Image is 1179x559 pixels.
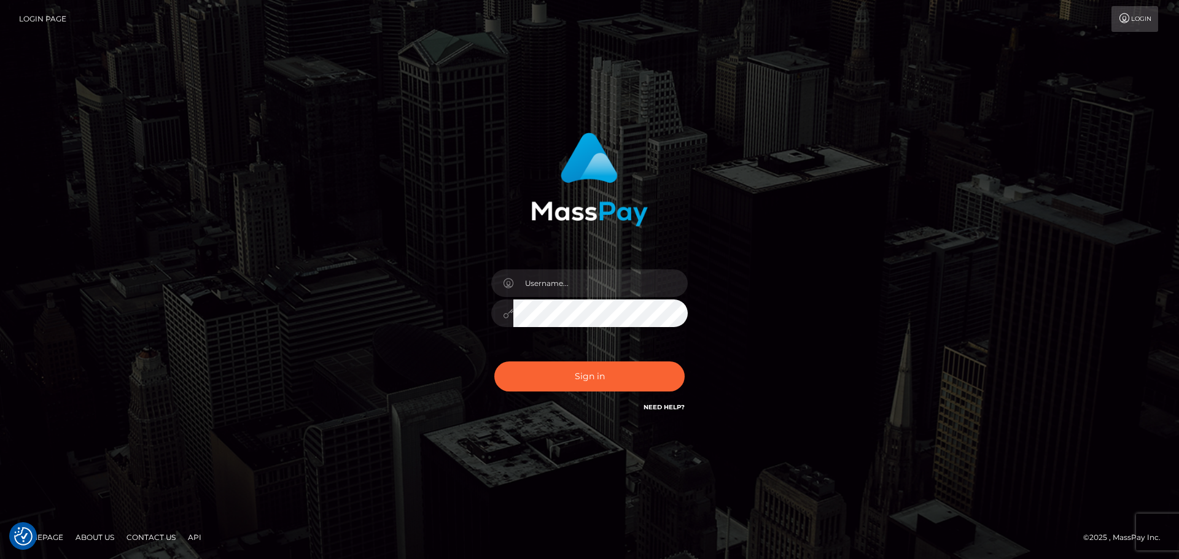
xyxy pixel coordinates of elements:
[14,528,68,547] a: Homepage
[513,269,688,297] input: Username...
[531,133,648,226] img: MassPay Login
[122,528,181,547] a: Contact Us
[1083,531,1170,544] div: © 2025 , MassPay Inc.
[494,361,685,391] button: Sign in
[644,403,685,411] a: Need Help?
[19,6,66,32] a: Login Page
[1111,6,1158,32] a: Login
[71,528,119,547] a: About Us
[14,527,33,546] img: Revisit consent button
[14,527,33,546] button: Consent Preferences
[183,528,206,547] a: API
